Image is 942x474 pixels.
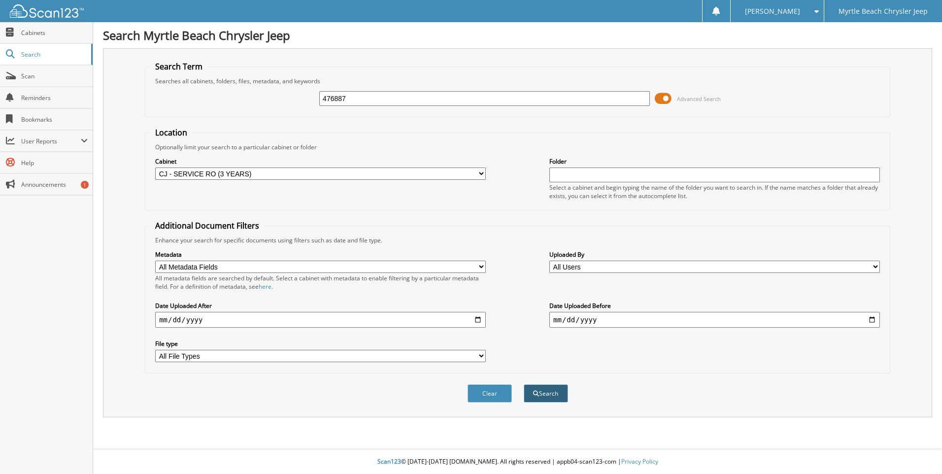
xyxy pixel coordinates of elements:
div: All metadata fields are searched by default. Select a cabinet with metadata to enable filtering b... [155,274,486,291]
span: Reminders [21,94,88,102]
span: Cabinets [21,29,88,37]
legend: Search Term [150,61,207,72]
span: Announcements [21,180,88,189]
span: Scan [21,72,88,80]
div: © [DATE]-[DATE] [DOMAIN_NAME]. All rights reserved | appb04-scan123-com | [93,450,942,474]
legend: Location [150,127,192,138]
div: Select a cabinet and begin typing the name of the folder you want to search in. If the name match... [549,183,880,200]
a: Privacy Policy [621,457,658,466]
button: Search [524,384,568,403]
input: end [549,312,880,328]
a: here [259,282,271,291]
div: 1 [81,181,89,189]
label: Cabinet [155,157,486,166]
span: Help [21,159,88,167]
div: Searches all cabinets, folders, files, metadata, and keywords [150,77,885,85]
legend: Additional Document Filters [150,220,264,231]
span: Advanced Search [677,95,721,102]
span: Myrtle Beach Chrysler Jeep [839,8,928,14]
input: start [155,312,486,328]
label: Date Uploaded Before [549,302,880,310]
span: Scan123 [377,457,401,466]
span: [PERSON_NAME] [745,8,800,14]
label: Metadata [155,250,486,259]
h1: Search Myrtle Beach Chrysler Jeep [103,27,932,43]
span: Search [21,50,86,59]
label: File type [155,339,486,348]
div: Enhance your search for specific documents using filters such as date and file type. [150,236,885,244]
label: Folder [549,157,880,166]
span: User Reports [21,137,81,145]
span: Bookmarks [21,115,88,124]
label: Date Uploaded After [155,302,486,310]
label: Uploaded By [549,250,880,259]
div: Optionally limit your search to a particular cabinet or folder [150,143,885,151]
img: scan123-logo-white.svg [10,4,84,18]
button: Clear [468,384,512,403]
